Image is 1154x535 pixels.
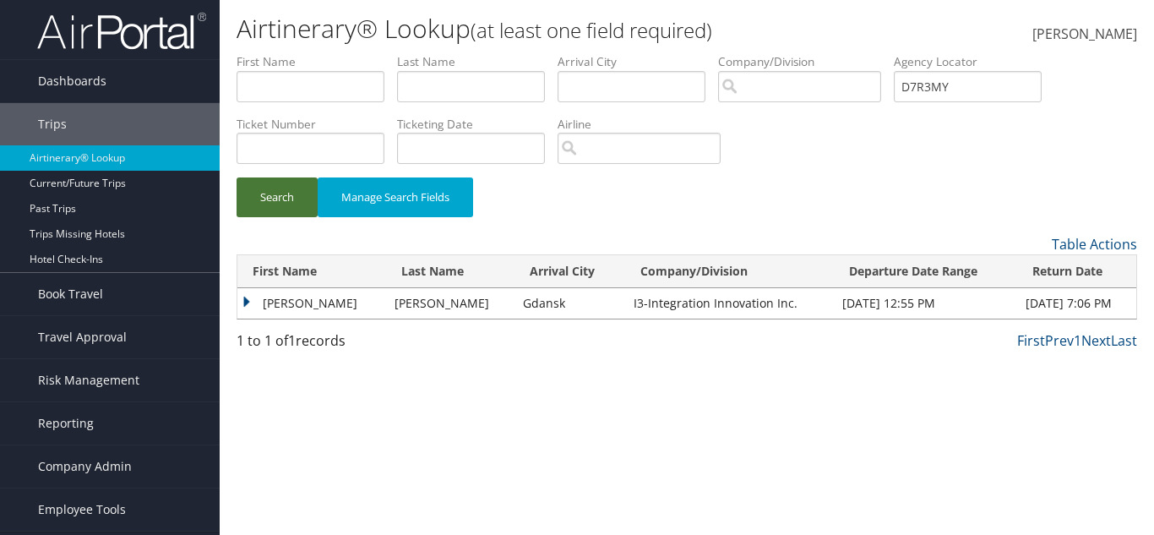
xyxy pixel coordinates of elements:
[237,11,837,46] h1: Airtinerary® Lookup
[558,116,733,133] label: Airline
[1111,331,1137,350] a: Last
[237,177,318,217] button: Search
[237,330,443,359] div: 1 to 1 of records
[1081,331,1111,350] a: Next
[237,255,386,288] th: First Name: activate to sort column ascending
[37,11,206,51] img: airportal-logo.png
[237,53,397,70] label: First Name
[514,288,625,319] td: Gdansk
[514,255,625,288] th: Arrival City: activate to sort column ascending
[558,53,718,70] label: Arrival City
[386,255,514,288] th: Last Name: activate to sort column ascending
[38,489,126,531] span: Employee Tools
[471,16,712,44] small: (at least one field required)
[1017,255,1136,288] th: Return Date: activate to sort column ascending
[1017,331,1045,350] a: First
[1032,8,1137,61] a: [PERSON_NAME]
[1045,331,1074,350] a: Prev
[38,316,127,358] span: Travel Approval
[397,53,558,70] label: Last Name
[397,116,558,133] label: Ticketing Date
[625,255,834,288] th: Company/Division
[38,273,103,315] span: Book Travel
[318,177,473,217] button: Manage Search Fields
[38,402,94,445] span: Reporting
[38,445,132,488] span: Company Admin
[1074,331,1081,350] a: 1
[834,288,1017,319] td: [DATE] 12:55 PM
[1017,288,1136,319] td: [DATE] 7:06 PM
[718,53,894,70] label: Company/Division
[237,288,386,319] td: [PERSON_NAME]
[237,116,397,133] label: Ticket Number
[386,288,514,319] td: [PERSON_NAME]
[38,359,139,401] span: Risk Management
[625,288,834,319] td: I3-Integration Innovation Inc.
[288,331,296,350] span: 1
[1052,235,1137,254] a: Table Actions
[1032,25,1137,43] span: [PERSON_NAME]
[834,255,1017,288] th: Departure Date Range: activate to sort column ascending
[38,103,67,145] span: Trips
[894,53,1054,70] label: Agency Locator
[38,60,106,102] span: Dashboards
